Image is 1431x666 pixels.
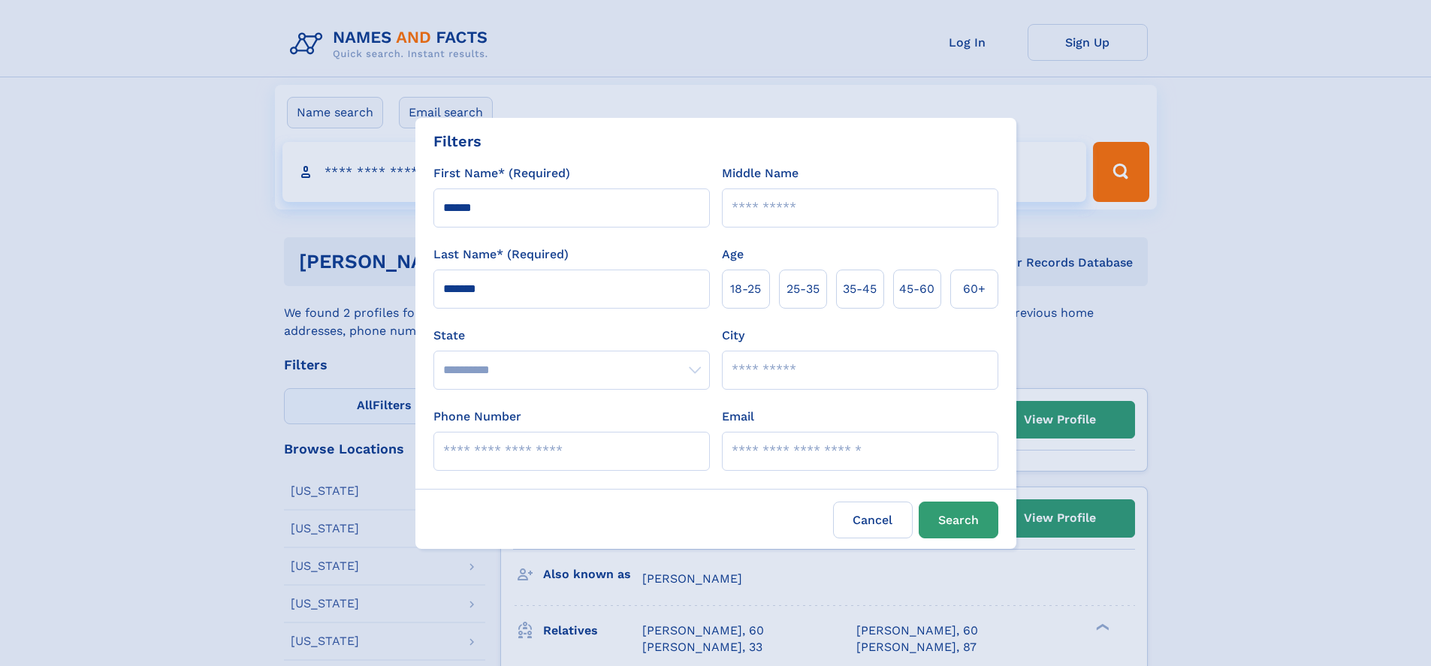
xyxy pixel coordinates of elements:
[963,280,986,298] span: 60+
[899,280,934,298] span: 45‑60
[786,280,820,298] span: 25‑35
[722,164,799,182] label: Middle Name
[722,246,744,264] label: Age
[433,130,482,152] div: Filters
[730,280,761,298] span: 18‑25
[433,164,570,182] label: First Name* (Required)
[919,502,998,538] button: Search
[843,280,877,298] span: 35‑45
[433,408,521,426] label: Phone Number
[722,408,754,426] label: Email
[722,327,744,345] label: City
[433,327,710,345] label: State
[833,502,913,538] label: Cancel
[433,246,569,264] label: Last Name* (Required)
